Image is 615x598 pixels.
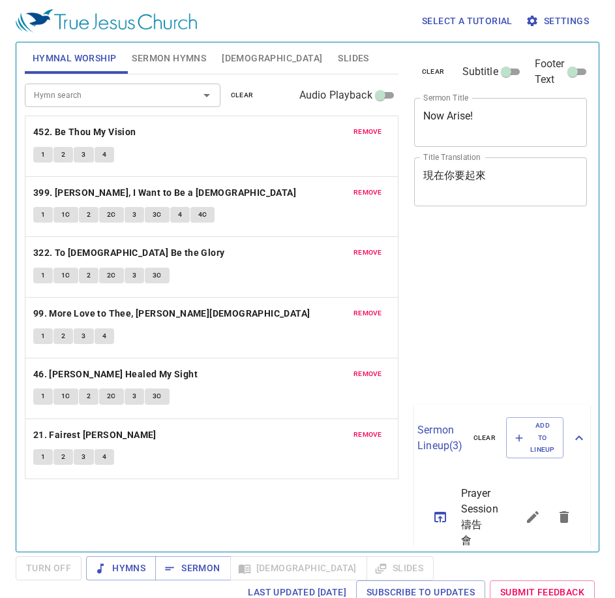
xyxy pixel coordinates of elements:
[74,328,93,344] button: 3
[155,556,230,580] button: Sermon
[190,207,215,223] button: 4C
[99,268,124,283] button: 2C
[33,185,296,201] b: 399. [PERSON_NAME], I Want to Be a [DEMOGRAPHIC_DATA]
[422,66,445,78] span: clear
[153,270,162,281] span: 3C
[346,366,390,382] button: remove
[132,270,136,281] span: 3
[61,451,65,463] span: 2
[87,270,91,281] span: 2
[33,388,53,404] button: 1
[33,366,200,383] button: 46. [PERSON_NAME] Healed My Sight
[53,449,73,465] button: 2
[409,220,554,400] iframe: from-child
[528,13,589,29] span: Settings
[61,330,65,342] span: 2
[417,422,462,454] p: Sermon Lineup ( 3 )
[61,270,70,281] span: 1C
[153,390,162,402] span: 3C
[33,185,299,201] button: 399. [PERSON_NAME], I Want to Be a [DEMOGRAPHIC_DATA]
[79,207,98,223] button: 2
[41,209,45,221] span: 1
[41,149,45,161] span: 1
[523,9,594,33] button: Settings
[41,270,45,281] span: 1
[33,328,53,344] button: 1
[417,9,518,33] button: Select a tutorial
[33,449,53,465] button: 1
[33,50,117,67] span: Hymnal Worship
[178,209,182,221] span: 4
[41,330,45,342] span: 1
[353,126,382,138] span: remove
[53,147,73,163] button: 2
[74,147,93,163] button: 3
[33,268,53,283] button: 1
[33,207,53,223] button: 1
[166,560,220,576] span: Sermon
[153,209,162,221] span: 3C
[125,268,144,283] button: 3
[53,268,78,283] button: 1C
[423,110,578,134] textarea: Now Arise!
[41,451,45,463] span: 1
[102,149,106,161] span: 4
[107,270,116,281] span: 2C
[41,390,45,402] span: 1
[346,185,390,200] button: remove
[515,420,555,456] span: Add to Lineup
[223,87,262,103] button: clear
[61,209,70,221] span: 1C
[198,86,216,104] button: Open
[95,328,114,344] button: 4
[33,147,53,163] button: 1
[61,390,70,402] span: 1C
[346,306,390,321] button: remove
[414,64,453,80] button: clear
[414,404,590,471] div: Sermon Lineup(3)clearAdd to Lineup
[132,390,136,402] span: 3
[353,429,382,441] span: remove
[79,388,98,404] button: 2
[79,268,98,283] button: 2
[95,449,114,465] button: 4
[535,56,565,87] span: Footer Text
[132,209,136,221] span: 3
[82,330,85,342] span: 3
[466,430,504,446] button: clear
[107,209,116,221] span: 2C
[506,417,563,458] button: Add to Lineup
[346,427,390,443] button: remove
[231,89,254,101] span: clear
[198,209,207,221] span: 4C
[33,366,198,383] b: 46. [PERSON_NAME] Healed My Sight
[33,245,225,261] b: 322. To [DEMOGRAPHIC_DATA] Be the Glory
[86,556,156,580] button: Hymns
[87,390,91,402] span: 2
[33,427,158,443] button: 21. Fairest [PERSON_NAME]
[16,9,197,33] img: True Jesus Church
[423,169,578,194] textarea: 現在你要起來
[102,451,106,463] span: 4
[462,64,498,80] span: Subtitle
[107,390,116,402] span: 2C
[132,50,206,67] span: Sermon Hymns
[82,451,85,463] span: 3
[33,124,138,140] button: 452. Be Thou My Vision
[99,388,124,404] button: 2C
[461,486,486,548] span: Prayer Session 禱告會
[346,124,390,140] button: remove
[353,307,382,319] span: remove
[102,330,106,342] span: 4
[33,306,310,322] b: 99. More Love to Thee, [PERSON_NAME][DEMOGRAPHIC_DATA]
[353,187,382,198] span: remove
[33,124,136,140] b: 452. Be Thou My Vision
[33,427,157,443] b: 21. Fairest [PERSON_NAME]
[87,209,91,221] span: 2
[33,306,312,322] button: 99. More Love to Thee, [PERSON_NAME][DEMOGRAPHIC_DATA]
[338,50,368,67] span: Slides
[125,207,144,223] button: 3
[74,449,93,465] button: 3
[33,245,227,261] button: 322. To [DEMOGRAPHIC_DATA] Be the Glory
[53,207,78,223] button: 1C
